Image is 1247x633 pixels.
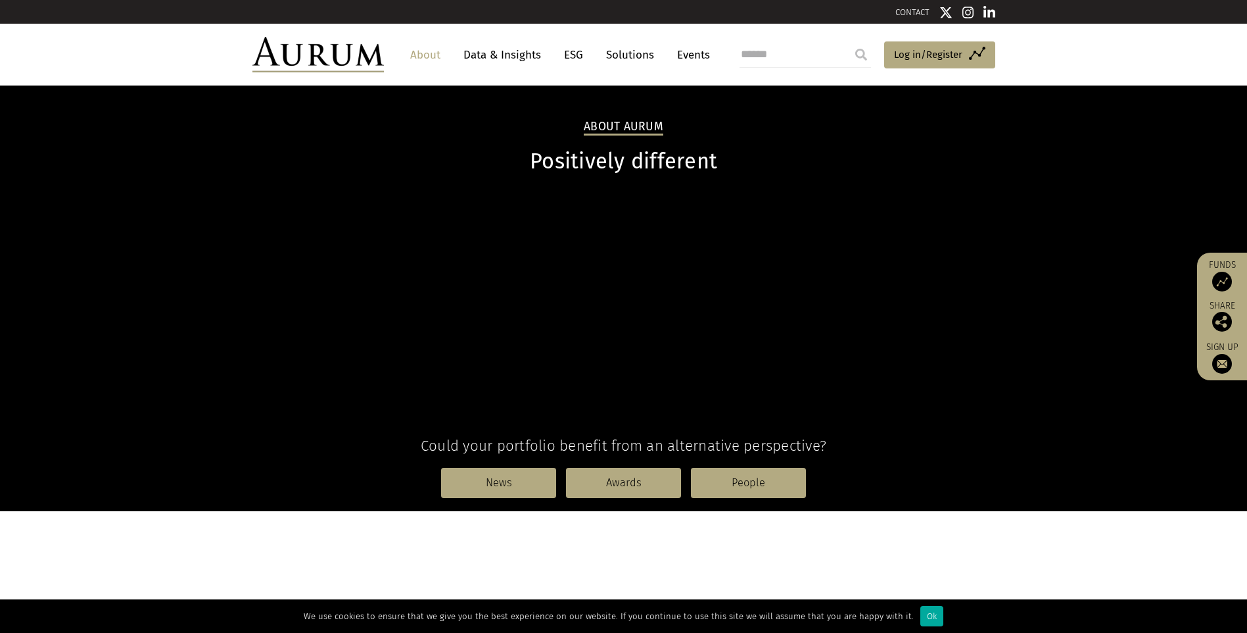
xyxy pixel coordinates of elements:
div: Ok [920,606,943,626]
img: Share this post [1212,312,1232,332]
a: News [441,468,556,498]
h4: Could your portfolio benefit from an alternative perspective? [252,437,995,455]
img: Twitter icon [939,6,953,19]
a: Data & Insights [457,43,548,67]
a: People [691,468,806,498]
h2: About Aurum [584,120,663,136]
div: Share [1204,301,1240,332]
a: Solutions [600,43,661,67]
a: Sign up [1204,342,1240,374]
a: CONTACT [895,7,929,17]
img: Sign up to our newsletter [1212,354,1232,374]
a: Awards [566,468,681,498]
a: Log in/Register [884,41,995,69]
a: Events [671,43,710,67]
img: Instagram icon [962,6,974,19]
a: About [404,43,447,67]
img: Linkedin icon [983,6,995,19]
input: Submit [848,41,874,68]
img: Access Funds [1212,272,1232,291]
a: ESG [557,43,590,67]
img: Aurum [252,37,384,72]
span: Log in/Register [894,47,962,63]
h1: Positively different [252,149,995,174]
a: Funds [1204,259,1240,291]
